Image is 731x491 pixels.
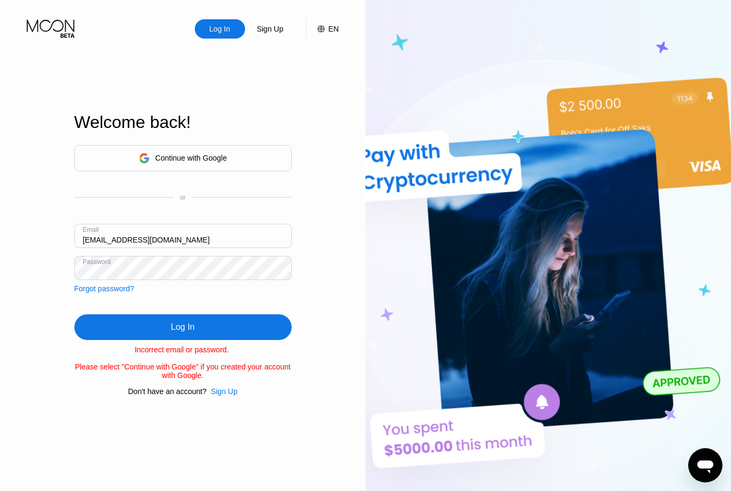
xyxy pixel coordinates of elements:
div: Log In [171,322,194,333]
div: EN [329,25,339,33]
div: Log In [208,24,231,34]
div: Sign Up [256,24,285,34]
div: Log In [74,314,292,340]
div: EN [306,19,339,39]
div: Welcome back! [74,112,292,132]
div: Sign Up [211,387,238,396]
div: Password [83,258,111,266]
div: Forgot password? [74,284,134,293]
div: or [180,194,186,201]
div: Incorrect email or password. Please select "Continue with Google" if you created your account wit... [74,345,292,380]
div: Don't have an account? [128,387,207,396]
div: Continue with Google [74,145,292,171]
div: Continue with Google [155,154,227,162]
div: Log In [195,19,245,39]
div: Sign Up [245,19,295,39]
iframe: Button to launch messaging window [688,448,722,482]
div: Email [83,226,99,233]
div: Sign Up [207,387,238,396]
